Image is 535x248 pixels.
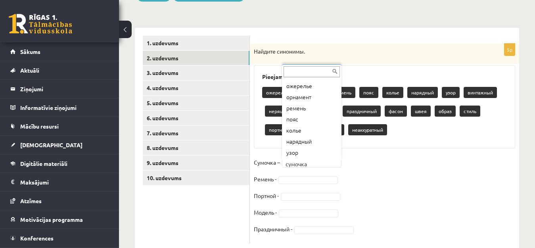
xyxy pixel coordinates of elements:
[284,81,340,92] div: ожерелье
[284,103,340,114] div: ремень
[284,147,340,158] div: узор
[284,136,340,147] div: нарядный
[284,92,340,103] div: орнамент
[284,114,340,125] div: пояс
[284,125,340,136] div: колье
